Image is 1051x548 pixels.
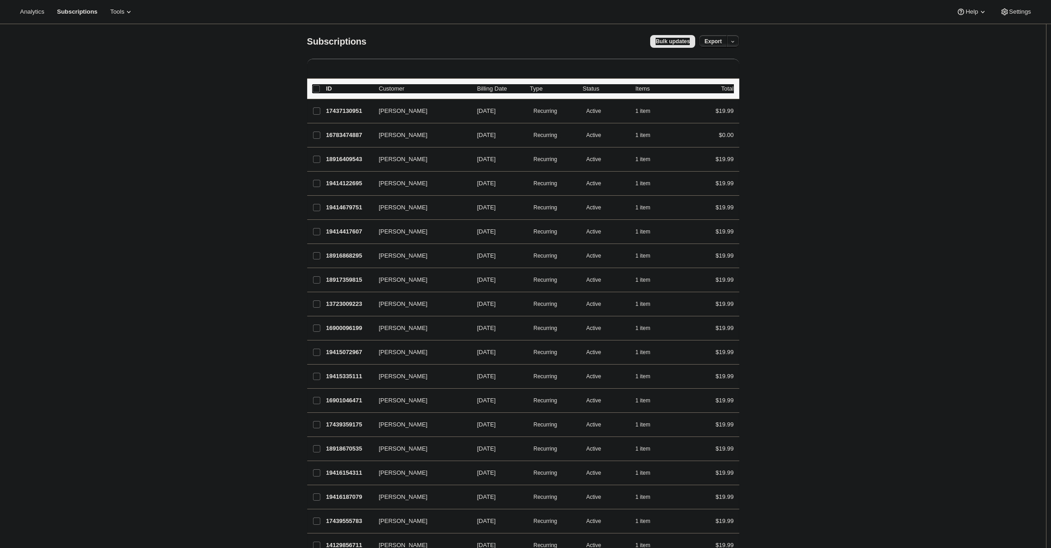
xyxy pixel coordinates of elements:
[326,275,372,284] p: 18917359815
[716,228,734,235] span: $19.99
[374,369,465,384] button: [PERSON_NAME]
[374,297,465,311] button: [PERSON_NAME]
[379,517,428,526] span: [PERSON_NAME]
[326,322,734,335] div: 16900096199[PERSON_NAME][DATE]SuccessRecurringSuccessActive1 item$19.99
[636,156,651,163] span: 1 item
[477,445,496,452] span: [DATE]
[374,104,465,118] button: [PERSON_NAME]
[326,274,734,286] div: 18917359815[PERSON_NAME][DATE]SuccessRecurringSuccessActive1 item$19.99
[379,468,428,477] span: [PERSON_NAME]
[326,467,734,479] div: 19416154311[PERSON_NAME][DATE]SuccessRecurringSuccessActive1 item$19.99
[586,445,601,452] span: Active
[586,204,601,211] span: Active
[586,493,601,501] span: Active
[586,518,601,525] span: Active
[716,107,734,114] span: $19.99
[586,156,601,163] span: Active
[719,132,734,138] span: $0.00
[326,468,372,477] p: 19416154311
[534,373,557,380] span: Recurring
[534,518,557,525] span: Recurring
[379,420,428,429] span: [PERSON_NAME]
[374,249,465,263] button: [PERSON_NAME]
[586,252,601,259] span: Active
[534,156,557,163] span: Recurring
[636,418,661,431] button: 1 item
[326,179,372,188] p: 19414122695
[374,321,465,335] button: [PERSON_NAME]
[636,325,651,332] span: 1 item
[379,299,428,309] span: [PERSON_NAME]
[636,421,651,428] span: 1 item
[477,107,496,114] span: [DATE]
[636,349,651,356] span: 1 item
[636,467,661,479] button: 1 item
[636,515,661,528] button: 1 item
[636,493,651,501] span: 1 item
[326,225,734,238] div: 19414417607[PERSON_NAME][DATE]SuccessRecurringSuccessActive1 item$19.99
[326,491,734,503] div: 19416187079[PERSON_NAME][DATE]SuccessRecurringSuccessActive1 item$19.99
[716,300,734,307] span: $19.99
[326,227,372,236] p: 19414417607
[716,397,734,404] span: $19.99
[636,442,661,455] button: 1 item
[534,325,557,332] span: Recurring
[379,348,428,357] span: [PERSON_NAME]
[636,298,661,310] button: 1 item
[716,276,734,283] span: $19.99
[374,466,465,480] button: [PERSON_NAME]
[534,107,557,115] span: Recurring
[326,201,734,214] div: 19414679751[PERSON_NAME][DATE]SuccessRecurringSuccessActive1 item$19.99
[326,444,372,453] p: 18918670535
[636,445,651,452] span: 1 item
[636,107,651,115] span: 1 item
[477,276,496,283] span: [DATE]
[636,84,681,93] div: Items
[326,155,372,164] p: 18916409543
[477,180,496,187] span: [DATE]
[586,421,601,428] span: Active
[716,204,734,211] span: $19.99
[636,201,661,214] button: 1 item
[477,518,496,524] span: [DATE]
[326,298,734,310] div: 13723009223[PERSON_NAME][DATE]SuccessRecurringSuccessActive1 item$19.99
[374,152,465,167] button: [PERSON_NAME]
[699,35,727,48] button: Export
[379,396,428,405] span: [PERSON_NAME]
[477,300,496,307] span: [DATE]
[586,397,601,404] span: Active
[326,515,734,528] div: 17439555783[PERSON_NAME][DATE]SuccessRecurringSuccessActive1 item$19.99
[586,349,601,356] span: Active
[57,8,97,15] span: Subscriptions
[51,5,103,18] button: Subscriptions
[586,373,601,380] span: Active
[636,322,661,335] button: 1 item
[326,418,734,431] div: 17439359175[PERSON_NAME][DATE]SuccessRecurringSuccessActive1 item$19.99
[477,228,496,235] span: [DATE]
[379,84,470,93] p: Customer
[374,417,465,432] button: [PERSON_NAME]
[534,228,557,235] span: Recurring
[636,518,651,525] span: 1 item
[636,491,661,503] button: 1 item
[477,325,496,331] span: [DATE]
[586,325,601,332] span: Active
[477,469,496,476] span: [DATE]
[477,252,496,259] span: [DATE]
[636,105,661,117] button: 1 item
[636,249,661,262] button: 1 item
[379,251,428,260] span: [PERSON_NAME]
[379,107,428,116] span: [PERSON_NAME]
[326,348,372,357] p: 19415072967
[534,493,557,501] span: Recurring
[326,396,372,405] p: 16901046471
[477,204,496,211] span: [DATE]
[995,5,1036,18] button: Settings
[583,84,628,93] p: Status
[20,8,44,15] span: Analytics
[374,393,465,408] button: [PERSON_NAME]
[326,249,734,262] div: 18916868295[PERSON_NAME][DATE]SuccessRecurringSuccessActive1 item$19.99
[636,370,661,383] button: 1 item
[951,5,992,18] button: Help
[326,107,372,116] p: 17437130951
